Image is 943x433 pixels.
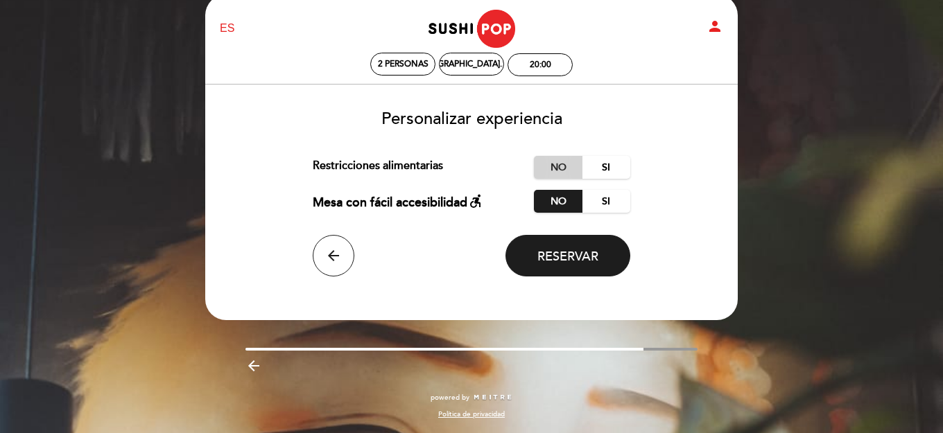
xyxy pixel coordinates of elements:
button: Reservar [505,235,630,276]
a: powered by [431,393,512,403]
button: arrow_back [313,235,354,276]
i: arrow_backward [245,357,262,374]
a: Política de privacidad [438,409,505,419]
label: Si [582,190,630,213]
span: 2 personas [378,59,429,69]
button: person [707,18,723,39]
i: arrow_back [325,247,342,264]
span: Reservar [537,249,598,264]
img: MEITRE [473,394,512,401]
i: person [707,18,723,35]
label: No [534,190,582,213]
div: Restricciones alimentarias [313,156,535,179]
label: Si [582,156,630,179]
span: Personalizar experiencia [381,109,562,129]
div: [DEMOGRAPHIC_DATA]. 11, sep. [410,59,533,69]
i: accessible_forward [467,193,484,209]
a: Sushipop [PERSON_NAME] [385,10,558,48]
span: powered by [431,393,469,403]
label: No [534,156,582,179]
div: 20:00 [530,60,551,70]
div: Mesa con fácil accesibilidad [313,190,484,213]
